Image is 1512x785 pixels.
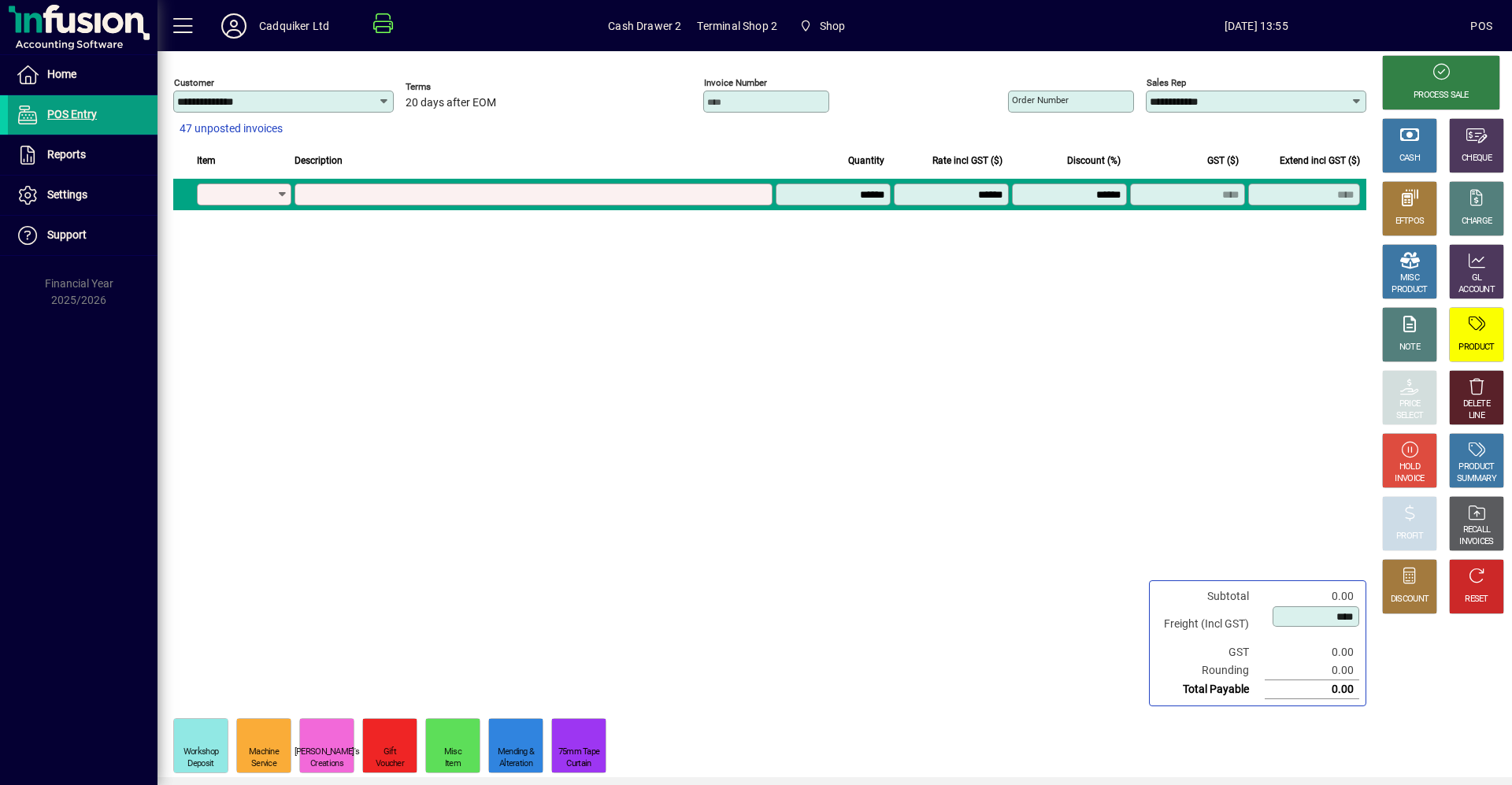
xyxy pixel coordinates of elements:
span: Rate incl GST ($) [932,152,1002,169]
a: Home [8,55,157,94]
div: 75mm Tape [558,746,600,758]
div: EFTPOS [1395,216,1425,228]
div: Alteration [499,758,532,770]
span: Reports [47,148,86,161]
div: Gift [384,746,396,758]
td: Rounding [1156,661,1265,680]
div: GL [1472,272,1482,284]
button: 47 unposted invoices [173,115,289,143]
span: Terms [406,82,500,92]
div: SELECT [1396,410,1424,422]
span: Item [197,152,216,169]
mat-label: Order number [1012,94,1069,106]
span: 20 days after EOM [406,97,496,109]
td: 0.00 [1265,680,1359,699]
span: Home [47,68,76,80]
span: Settings [47,188,87,201]
div: CHEQUE [1462,153,1492,165]
td: Total Payable [1156,680,1265,699]
a: Settings [8,176,157,215]
a: Support [8,216,157,255]
div: PRICE [1399,398,1421,410]
div: PRODUCT [1392,284,1427,296]
div: INVOICES [1459,536,1493,548]
div: DELETE [1463,398,1490,410]
div: Workshop [183,746,218,758]
td: 0.00 [1265,661,1359,680]
span: [DATE] 13:55 [1042,13,1470,39]
div: DISCOUNT [1391,594,1429,605]
a: Reports [8,135,157,175]
div: Curtain [566,758,591,770]
div: Creations [310,758,343,770]
div: Mending & [498,746,535,758]
div: Machine [249,746,279,758]
div: Deposit [187,758,213,770]
span: Quantity [848,152,884,169]
span: Support [47,228,87,241]
div: PRODUCT [1458,461,1494,473]
div: PROFIT [1396,531,1423,542]
div: Misc [444,746,461,758]
div: PROCESS SALE [1414,90,1469,102]
div: Voucher [376,758,404,770]
td: Subtotal [1156,587,1265,605]
div: POS [1470,13,1492,39]
mat-label: Customer [174,77,214,88]
span: 47 unposted invoices [180,120,283,137]
div: LINE [1469,410,1484,422]
td: 0.00 [1265,587,1359,605]
div: RESET [1465,594,1488,605]
span: Extend incl GST ($) [1280,152,1360,169]
span: POS Entry [47,108,97,120]
span: Shop [793,12,851,40]
button: Profile [209,12,259,40]
div: CHARGE [1462,216,1492,228]
mat-label: Invoice number [704,77,767,88]
td: 0.00 [1265,643,1359,661]
span: Terminal Shop 2 [697,13,777,39]
div: HOLD [1399,461,1420,473]
span: GST ($) [1207,152,1239,169]
div: INVOICE [1395,473,1424,485]
span: Shop [820,13,846,39]
div: NOTE [1399,342,1420,354]
td: Freight (Incl GST) [1156,605,1265,643]
div: Service [251,758,276,770]
div: RECALL [1463,524,1491,536]
div: CASH [1399,153,1420,165]
div: Item [445,758,461,770]
div: Cadquiker Ltd [259,13,329,39]
div: MISC [1400,272,1419,284]
div: [PERSON_NAME]'s [295,746,360,758]
span: Cash Drawer 2 [608,13,681,39]
span: Discount (%) [1067,152,1121,169]
span: Description [295,152,343,169]
td: GST [1156,643,1265,661]
mat-label: Sales rep [1147,77,1186,88]
div: PRODUCT [1458,342,1494,354]
div: SUMMARY [1457,473,1496,485]
div: ACCOUNT [1458,284,1495,296]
